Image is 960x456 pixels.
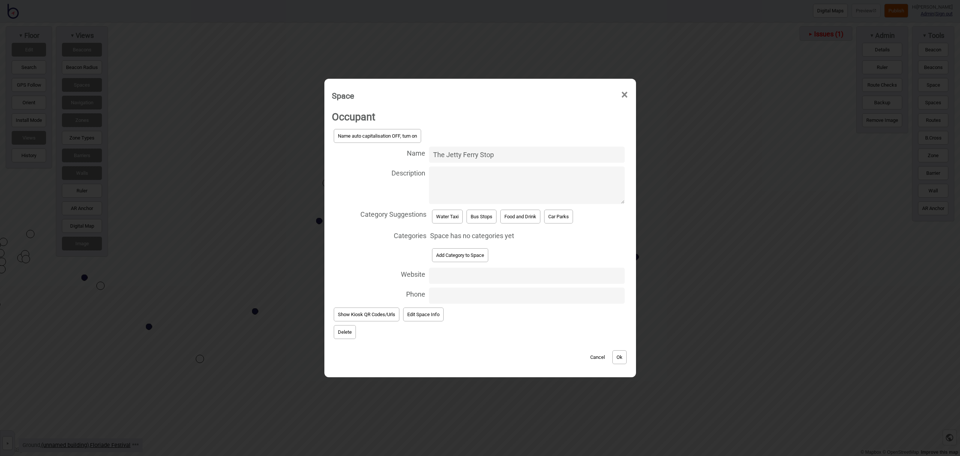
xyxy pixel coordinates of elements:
span: Phone [332,286,426,301]
button: Show Kiosk QR Codes/Urls [334,307,399,321]
input: Name [429,147,624,163]
button: Car Parks [544,210,573,223]
input: Phone [429,288,624,304]
button: Food and Drink [500,210,540,223]
div: Space [332,88,354,104]
button: Ok [612,350,627,364]
h2: Occupant [332,107,628,127]
input: Website [429,268,624,284]
textarea: Description [429,166,624,204]
span: Website [332,266,426,281]
button: Bus Stops [466,210,496,223]
span: Description [332,165,426,180]
span: × [621,82,628,107]
button: Cancel [586,350,609,364]
div: Space has no categories yet [430,229,625,243]
span: Category Suggestions [332,206,426,221]
button: Name auto capitalisation OFF, turn on [334,129,421,143]
button: Water Taxi [432,210,463,223]
button: Delete [334,325,356,339]
button: Add Category to Space [432,248,488,262]
span: Name [332,145,426,160]
span: Categories [332,227,426,243]
button: Edit Space Info [403,307,444,321]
